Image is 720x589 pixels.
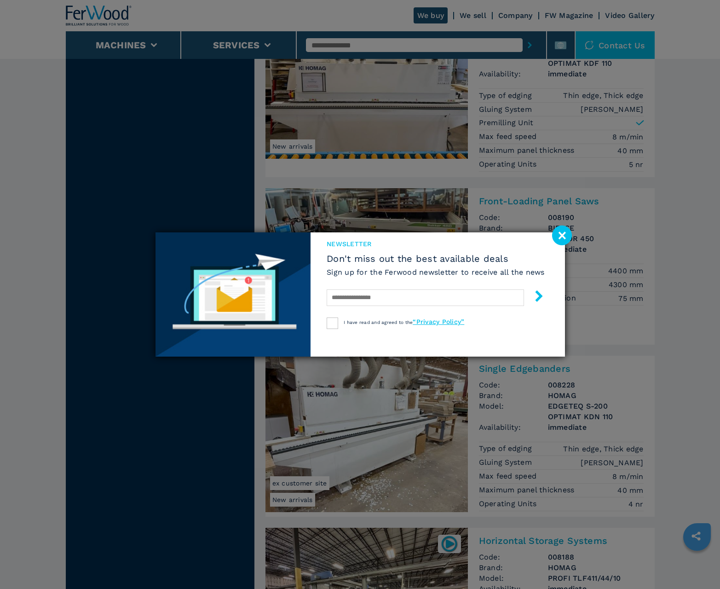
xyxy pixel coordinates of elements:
[327,253,545,264] span: Don't miss out the best available deals
[327,239,545,248] span: newsletter
[344,320,464,325] span: I have read and agreed to the
[413,318,464,325] a: “Privacy Policy”
[327,267,545,277] h6: Sign up for the Ferwood newsletter to receive all the news
[156,232,311,357] img: Newsletter image
[524,287,545,308] button: submit-button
